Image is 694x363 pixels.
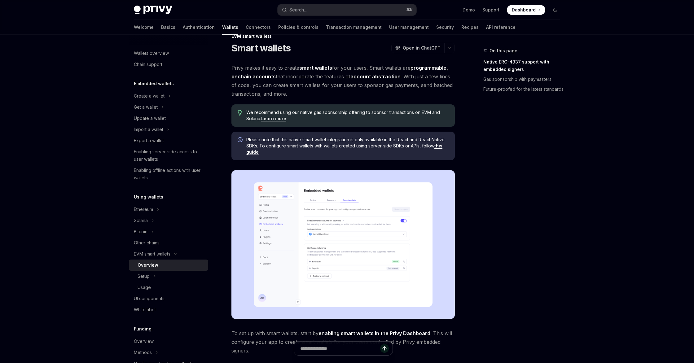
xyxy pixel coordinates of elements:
[246,20,271,35] a: Connectors
[231,33,455,39] div: EVM smart wallets
[134,228,147,235] div: Bitcoin
[129,293,208,304] a: UI components
[299,65,332,71] strong: smart wallets
[134,239,160,247] div: Other chains
[490,47,517,55] span: On this page
[134,206,153,213] div: Ethereum
[231,63,455,98] span: Privy makes it easy to create for your users. Smart wallets are that incorporate the features of ...
[129,260,208,271] a: Overview
[406,7,413,12] span: ⌘ K
[461,20,479,35] a: Recipes
[350,73,401,80] a: account abstraction
[134,6,172,14] img: dark logo
[391,43,444,53] button: Open in ChatGPT
[238,137,244,143] svg: Info
[134,338,154,345] div: Overview
[134,306,156,313] div: Whitelabel
[278,4,416,15] button: Search...⌘K
[483,84,565,94] a: Future-proofed for the latest standards
[134,137,164,144] div: Export a wallet
[138,284,151,291] div: Usage
[129,282,208,293] a: Usage
[482,7,499,13] a: Support
[134,250,170,258] div: EVM smart wallets
[134,92,165,100] div: Create a wallet
[403,45,441,51] span: Open in ChatGPT
[134,295,165,302] div: UI components
[134,126,163,133] div: Import a wallet
[138,273,150,280] div: Setup
[512,7,536,13] span: Dashboard
[129,336,208,347] a: Overview
[231,170,455,319] img: Sample enable smart wallets
[278,20,318,35] a: Policies & controls
[483,74,565,84] a: Gas sponsorship with paymasters
[134,103,158,111] div: Get a wallet
[129,165,208,183] a: Enabling offline actions with user wallets
[261,116,286,121] a: Learn more
[161,20,175,35] a: Basics
[134,80,174,87] h5: Embedded wallets
[129,113,208,124] a: Update a wallet
[318,330,430,337] a: enabling smart wallets in the Privy Dashboard
[134,193,163,201] h5: Using wallets
[134,115,166,122] div: Update a wallet
[134,325,152,333] h5: Funding
[134,167,204,181] div: Enabling offline actions with user wallets
[134,50,169,57] div: Wallets overview
[463,7,475,13] a: Demo
[486,20,516,35] a: API reference
[238,110,242,116] svg: Tip
[246,109,449,122] span: We recommend using our native gas sponsorship offering to sponsor transactions on EVM and Solana.
[129,304,208,315] a: Whitelabel
[129,48,208,59] a: Wallets overview
[326,20,382,35] a: Transaction management
[389,20,429,35] a: User management
[138,261,158,269] div: Overview
[483,57,565,74] a: Native ERC-4337 support with embedded signers
[129,146,208,165] a: Enabling server-side access to user wallets
[222,20,238,35] a: Wallets
[129,59,208,70] a: Chain support
[134,217,148,224] div: Solana
[183,20,215,35] a: Authentication
[550,5,560,15] button: Toggle dark mode
[129,135,208,146] a: Export a wallet
[134,61,162,68] div: Chain support
[134,148,204,163] div: Enabling server-side access to user wallets
[134,20,154,35] a: Welcome
[507,5,545,15] a: Dashboard
[380,344,389,353] button: Send message
[246,137,449,155] span: Please note that this native smart wallet integration is only available in the React and React Na...
[436,20,454,35] a: Security
[231,329,455,355] span: To set up with smart wallets, start by . This will configure your app to create smart wallets for...
[129,237,208,248] a: Other chains
[231,42,291,54] h1: Smart wallets
[134,349,152,356] div: Methods
[289,6,307,14] div: Search...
